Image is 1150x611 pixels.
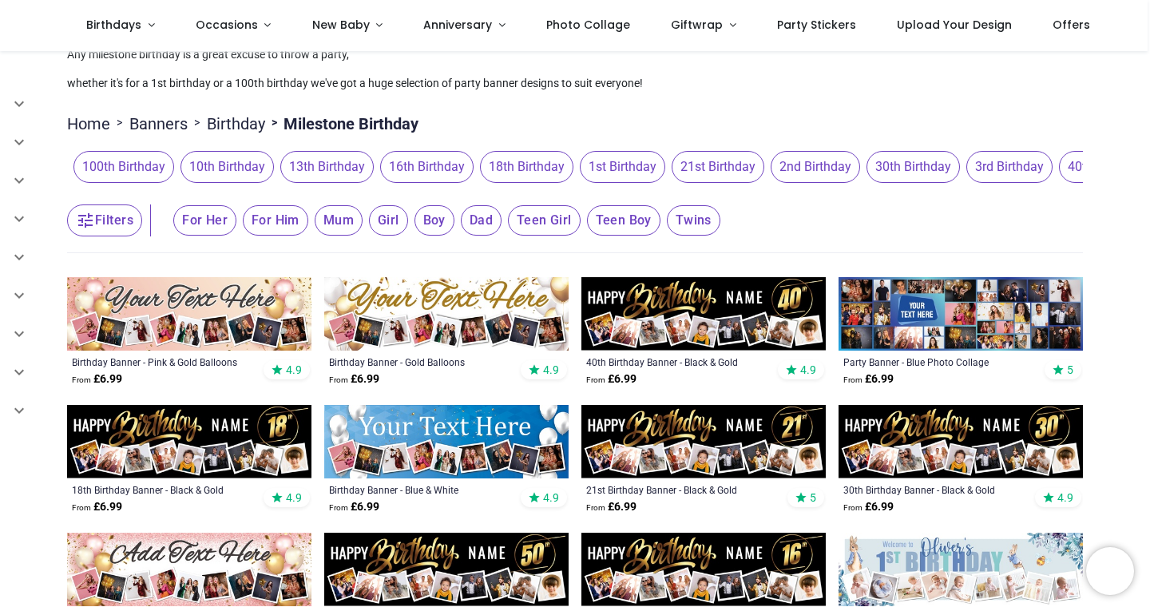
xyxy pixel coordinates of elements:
span: For Her [173,205,236,236]
button: 10th Birthday [174,151,274,183]
button: 3rd Birthday [960,151,1053,183]
span: New Baby [312,17,370,33]
button: 1st Birthday [573,151,665,183]
span: Occasions [196,17,258,33]
img: Personalised Happy 21st Birthday Banner - Black & Gold - Custom Name & 9 Photo Upload [581,405,826,478]
img: Personalised Happy 1st Birthday Banner - Blue Rabbit - Custom Name & 9 Photo Upload [839,533,1083,606]
span: Boy [414,205,454,236]
button: Filters [67,204,142,236]
button: 100th Birthday [67,151,174,183]
span: From [72,503,91,512]
span: Teen Boy [587,205,660,236]
a: 18th Birthday Banner - Black & Gold [72,483,260,496]
img: Personalised Happy 18th Birthday Banner - Black & Gold - Custom Name & 9 Photo Upload [67,405,311,478]
span: Mum [315,205,363,236]
img: Personalised Happy 50th Birthday Banner - Black & Gold - Custom Name & 9 Photo Upload [324,533,569,606]
span: 4.9 [1057,490,1073,505]
span: From [843,375,862,384]
span: > [265,115,284,131]
strong: £ 6.99 [843,371,894,387]
strong: £ 6.99 [72,371,122,387]
span: Girl [369,205,408,236]
span: For Him [243,205,308,236]
span: 4.9 [543,363,559,377]
span: 4.9 [800,363,816,377]
span: From [329,503,348,512]
span: 4.9 [543,490,559,505]
span: From [586,375,605,384]
a: Home [67,113,110,135]
img: Personalised Happy Birthday Banner - Pink & Gold Balloons - 9 Photo Upload [67,277,311,351]
p: Any milestone birthday is a great excuse to throw a party, [67,47,1083,63]
span: Photo Collage [546,17,630,33]
span: Offers [1053,17,1090,33]
strong: £ 6.99 [843,499,894,515]
span: Giftwrap [671,17,723,33]
img: Personalised Happy 16th Birthday Banner - Black & Gold - Custom Name & 9 Photo Upload [581,533,826,606]
strong: £ 6.99 [72,499,122,515]
img: Personalised Happy Birthday Banner - Gold Balloons - 9 Photo Upload [324,277,569,351]
span: 4.9 [286,363,302,377]
a: Birthday Banner - Pink & Gold Balloons [72,355,260,368]
a: Birthday Banner - Gold Balloons [329,355,517,368]
a: Birthday [207,113,265,135]
span: Anniversary [423,17,492,33]
button: 13th Birthday [274,151,374,183]
a: Party Banner - Blue Photo Collage [843,355,1031,368]
span: 21st Birthday [672,151,764,183]
strong: £ 6.99 [586,499,636,515]
span: From [72,375,91,384]
span: > [110,115,129,131]
strong: £ 6.99 [586,371,636,387]
li: Milestone Birthday [265,113,418,135]
span: Upload Your Design [897,17,1012,33]
button: 16th Birthday [374,151,474,183]
div: 21st Birthday Banner - Black & Gold [586,483,774,496]
span: 18th Birthday [480,151,573,183]
a: 30th Birthday Banner - Black & Gold [843,483,1031,496]
span: 10th Birthday [180,151,274,183]
button: 30th Birthday [860,151,960,183]
span: 4.9 [286,490,302,505]
iframe: Brevo live chat [1086,547,1134,595]
span: Teen Girl [508,205,581,236]
a: Birthday Banner - Blue & White [329,483,517,496]
a: 40th Birthday Banner - Black & Gold [586,355,774,368]
span: 100th Birthday [73,151,174,183]
strong: £ 6.99 [329,499,379,515]
span: 16th Birthday [380,151,474,183]
button: 18th Birthday [474,151,573,183]
span: 5 [1067,363,1073,377]
span: 13th Birthday [280,151,374,183]
span: Twins [667,205,720,236]
button: 2nd Birthday [764,151,860,183]
img: Personalised Happy Birthday Banner - Blue & White - 9 Photo Upload [324,405,569,478]
span: Party Stickers [777,17,856,33]
span: 30th Birthday [866,151,960,183]
img: Personalised Happy 40th Birthday Banner - Black & Gold - Custom Name & 9 Photo Upload [581,277,826,351]
img: Personalised Happy 30th Birthday Banner - Black & Gold - Custom Name & 9 Photo Upload [839,405,1083,478]
span: Birthdays [86,17,141,33]
img: Personalised Hen Do Banner - Pink Hen Party - 9 Photo Upload [67,533,311,606]
span: 3rd Birthday [966,151,1053,183]
span: > [188,115,207,131]
span: 1st Birthday [580,151,665,183]
span: 2nd Birthday [771,151,860,183]
span: From [329,375,348,384]
a: Banners [129,113,188,135]
span: From [586,503,605,512]
p: whether it's for a 1st birthday or a 100th birthday we've got a huge selection of party banner de... [67,76,1083,92]
span: From [843,503,862,512]
span: 5 [810,490,816,505]
span: Dad [461,205,502,236]
button: 21st Birthday [665,151,764,183]
strong: £ 6.99 [329,371,379,387]
img: Personalised Party Banner - Blue Photo Collage - Custom Text & 30 Photo Upload [839,277,1083,351]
